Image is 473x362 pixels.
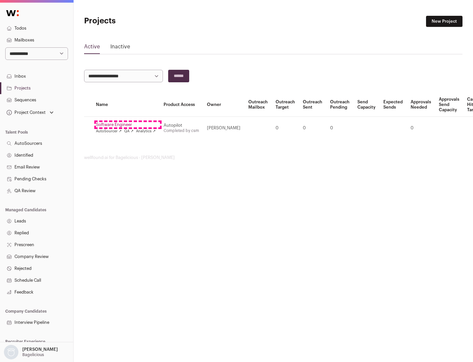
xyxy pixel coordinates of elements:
[96,129,122,134] a: AutoSourcer ↗
[110,43,130,53] a: Inactive
[203,117,244,140] td: [PERSON_NAME]
[5,108,55,117] button: Open dropdown
[3,7,22,20] img: Wellfound
[3,345,59,359] button: Open dropdown
[272,93,299,117] th: Outreach Target
[299,93,326,117] th: Outreach Sent
[299,117,326,140] td: 0
[84,155,462,160] footer: wellfound:ai for Bagelicious - [PERSON_NAME]
[92,93,160,117] th: Name
[136,129,155,134] a: Analytics ↗
[353,93,379,117] th: Send Capacity
[244,93,272,117] th: Outreach Mailbox
[203,93,244,117] th: Owner
[426,16,462,27] a: New Project
[96,122,156,127] a: Software Engineer
[407,117,435,140] td: 0
[272,117,299,140] td: 0
[160,93,203,117] th: Product Access
[5,110,46,115] div: Project Context
[164,123,199,128] div: Autopilot
[379,93,407,117] th: Expected Sends
[84,16,210,26] h1: Projects
[22,352,44,357] p: Bagelicious
[22,347,58,352] p: [PERSON_NAME]
[435,93,463,117] th: Approvals Send Capacity
[326,117,353,140] td: 0
[124,129,133,134] a: QA ↗
[407,93,435,117] th: Approvals Needed
[326,93,353,117] th: Outreach Pending
[164,129,199,133] a: Completed by csm
[4,345,18,359] img: nopic.png
[84,43,100,53] a: Active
